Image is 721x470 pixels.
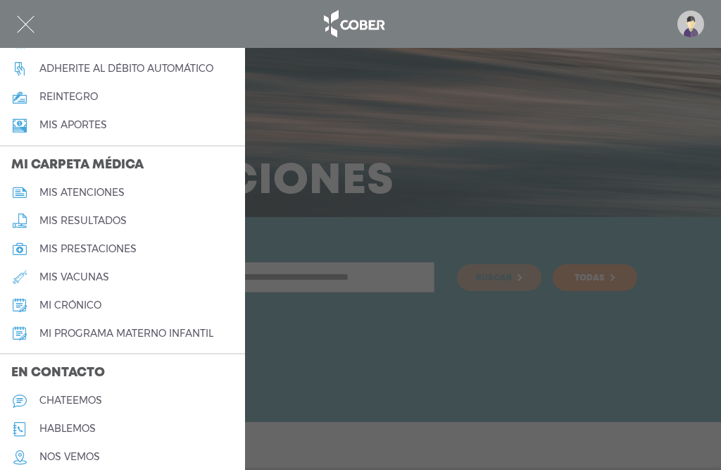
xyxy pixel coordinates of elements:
[677,11,704,37] img: profile-placeholder.svg
[39,395,102,407] h5: chateemos
[17,16,35,33] img: Cober_menu-close-white.svg
[39,299,101,311] h5: mi crónico
[39,271,109,283] h5: mis vacunas
[39,451,100,463] h5: nos vemos
[39,63,213,75] h5: Adherite al débito automático
[39,328,213,340] h5: mi programa materno infantil
[39,119,107,131] h5: Mis aportes
[39,91,98,103] h5: reintegro
[39,243,137,255] h5: mis prestaciones
[39,423,96,435] h5: hablemos
[39,187,125,199] h5: mis atenciones
[39,215,127,227] h5: mis resultados
[316,7,390,41] img: logo_cober_home-white.png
